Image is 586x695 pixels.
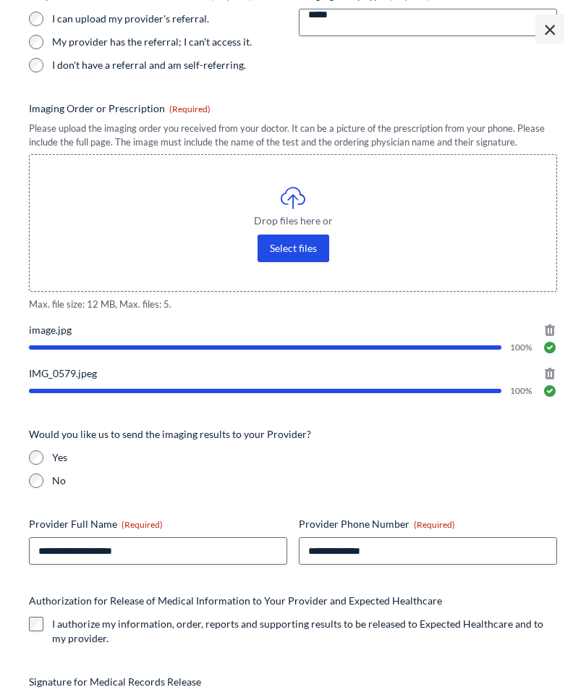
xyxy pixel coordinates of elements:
label: Yes [52,450,557,465]
label: Signature for Medical Records Release [29,675,557,689]
label: Provider Phone Number [299,517,557,531]
span: image.jpg [29,323,557,337]
span: (Required) [122,519,163,530]
button: Select files [258,235,329,262]
label: I can upload my provider's referral. [52,12,287,26]
span: 100% [510,343,534,352]
legend: Authorization for Release of Medical Information to Your Provider and Expected Healthcare [29,594,442,608]
span: (Required) [169,104,211,114]
label: I authorize my information, order, reports and supporting results to be released to Expected Heal... [52,617,557,646]
label: Imaging Order or Prescription [29,101,557,116]
label: My provider has the referral; I can't access it. [52,35,287,49]
span: 100% [510,387,534,395]
span: Max. file size: 12 MB, Max. files: 5. [29,298,557,311]
legend: Would you like us to send the imaging results to your Provider? [29,427,311,442]
span: Drop files here or [59,216,527,226]
label: Provider Full Name [29,517,287,531]
label: I don't have a referral and am self-referring. [52,58,287,72]
span: IMG_0579.jpeg [29,366,557,381]
span: (Required) [414,519,455,530]
span: × [535,14,564,43]
label: No [52,473,557,488]
div: Please upload the imaging order you received from your doctor. It can be a picture of the prescri... [29,122,557,148]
